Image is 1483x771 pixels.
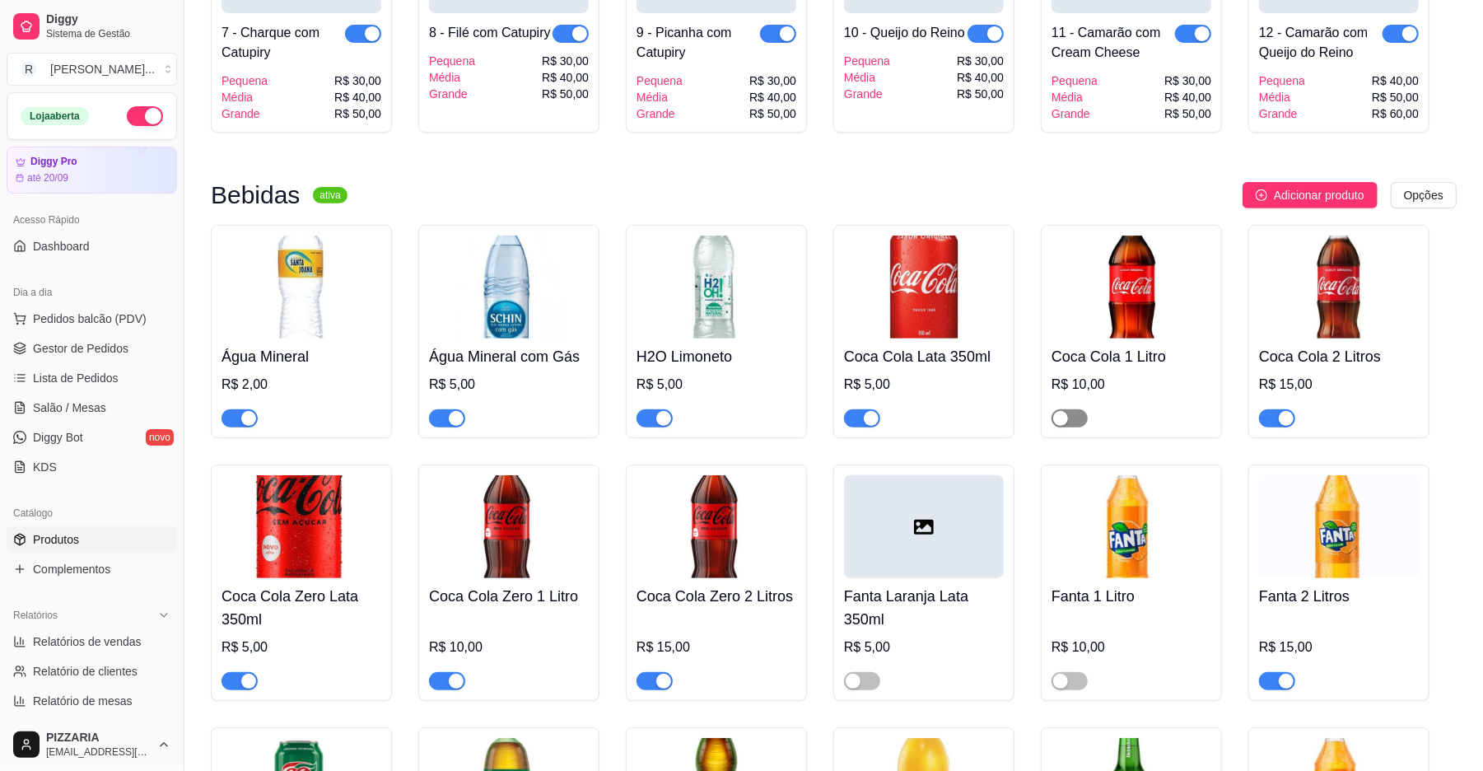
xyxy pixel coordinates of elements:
a: Dashboard [7,233,177,259]
a: Gestor de Pedidos [7,335,177,362]
div: R$ 60,00 [1372,105,1419,122]
div: Grande [429,86,475,102]
div: R$ 40,00 [334,89,381,105]
span: Diggy Bot [33,429,83,446]
h4: Fanta 1 Litro [1052,585,1211,608]
div: R$ 10,00 [429,638,589,657]
div: R$ 15,00 [1259,638,1419,657]
img: product-image [637,236,796,339]
div: R$ 2,00 [222,375,381,395]
div: Grande [637,105,683,122]
span: [EMAIL_ADDRESS][DOMAIN_NAME] [46,745,151,759]
a: Salão / Mesas [7,395,177,421]
h4: Água Mineral com Gás [429,345,589,368]
div: R$ 40,00 [749,89,796,105]
a: Relatórios de vendas [7,628,177,655]
div: Pequena [844,53,890,69]
h4: Fanta Laranja Lata 350ml [844,585,1004,631]
span: Produtos [33,531,79,548]
div: R$ 5,00 [429,375,589,395]
span: Sistema de Gestão [46,27,170,40]
a: Complementos [7,556,177,582]
span: PIZZARIA [46,731,151,745]
div: R$ 30,00 [542,53,589,69]
div: R$ 40,00 [542,69,589,86]
div: R$ 15,00 [1259,375,1419,395]
div: Média [1052,89,1098,105]
h4: Fanta 2 Litros [1259,585,1419,608]
button: Pedidos balcão (PDV) [7,306,177,332]
div: Dia a dia [7,279,177,306]
span: Salão / Mesas [33,400,106,416]
div: 10 - Queijo do Reino [844,23,965,43]
img: product-image [429,236,589,339]
div: Pequena [1259,72,1305,89]
div: R$ 40,00 [957,69,1004,86]
div: R$ 30,00 [1164,72,1211,89]
button: Opções [1391,182,1457,208]
div: Média [429,69,475,86]
div: R$ 50,00 [334,105,381,122]
div: Pequena [222,72,268,89]
div: Catálogo [7,500,177,526]
h4: H2O Limoneto [637,345,796,368]
span: R [21,61,37,77]
div: Média [844,69,890,86]
div: Pequena [637,72,683,89]
div: R$ 5,00 [844,638,1004,657]
h4: Coca Cola 2 Litros [1259,345,1419,368]
div: 9 - Picanha com Catupiry [637,23,760,63]
div: Grande [222,105,268,122]
div: R$ 10,00 [1052,375,1211,395]
button: PIZZARIA[EMAIL_ADDRESS][DOMAIN_NAME] [7,725,177,764]
div: R$ 5,00 [637,375,796,395]
button: Adicionar produto [1243,182,1378,208]
span: Pedidos balcão (PDV) [33,311,147,327]
h4: Coca Cola Zero 1 Litro [429,585,589,608]
img: product-image [1259,475,1419,578]
div: Grande [844,86,890,102]
div: Acesso Rápido [7,207,177,233]
span: plus-circle [1256,189,1267,201]
h4: Água Mineral [222,345,381,368]
a: Lista de Pedidos [7,365,177,391]
div: R$ 15,00 [637,638,796,657]
span: KDS [33,459,57,475]
div: R$ 10,00 [1052,638,1211,657]
img: product-image [222,236,381,339]
div: 11 - Camarão com Cream Cheese [1052,23,1175,63]
div: [PERSON_NAME] ... [50,61,155,77]
div: R$ 50,00 [542,86,589,102]
div: R$ 5,00 [844,375,1004,395]
img: product-image [429,475,589,578]
a: Relatório de fidelidadenovo [7,717,177,744]
span: Complementos [33,561,110,577]
a: DiggySistema de Gestão [7,7,177,46]
div: 7 - Charque com Catupiry [222,23,345,63]
button: Alterar Status [127,106,163,126]
div: Média [222,89,268,105]
div: Pequena [1052,72,1098,89]
span: Adicionar produto [1274,186,1364,204]
article: até 20/09 [27,171,68,185]
span: Opções [1404,186,1443,204]
div: R$ 50,00 [1164,105,1211,122]
img: product-image [1052,236,1211,339]
div: Grande [1259,105,1305,122]
span: Dashboard [33,238,90,255]
span: Relatórios [13,609,58,622]
span: Diggy [46,12,170,27]
div: R$ 50,00 [1372,89,1419,105]
div: R$ 40,00 [1164,89,1211,105]
a: KDS [7,454,177,480]
h4: Coca Cola Zero Lata 350ml [222,585,381,631]
div: Média [1259,89,1305,105]
span: Lista de Pedidos [33,370,119,386]
img: product-image [637,475,796,578]
span: Gestor de Pedidos [33,340,128,357]
img: product-image [1052,475,1211,578]
div: 12 - Camarão com Queijo do Reino [1259,23,1383,63]
a: Diggy Proaté 20/09 [7,147,177,194]
div: Grande [1052,105,1098,122]
div: R$ 30,00 [334,72,381,89]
